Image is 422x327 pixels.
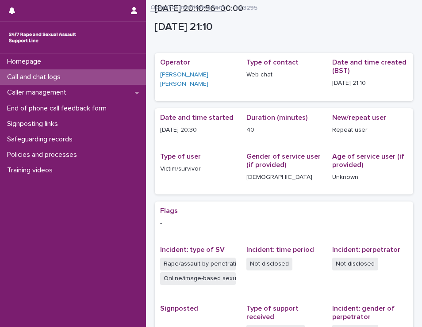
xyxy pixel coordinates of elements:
[160,272,236,285] span: Online/image-based sexual violence
[332,79,408,88] p: [DATE] 21:10
[246,70,322,80] p: Web chat
[160,246,225,253] span: Incident: type of SV
[332,153,404,168] span: Age of service user (if provided)
[246,305,299,320] span: Type of support received
[332,125,408,135] p: Repeat user
[246,173,322,182] p: [DEMOGRAPHIC_DATA]
[4,73,68,81] p: Call and chat logs
[160,258,236,270] span: Rape/assault by penetration
[332,258,378,270] span: Not disclosed
[332,114,386,121] span: New/repeat user
[246,246,314,253] span: Incident: time period
[4,135,80,144] p: Safeguarding records
[332,246,400,253] span: Incident: perpetrator
[7,29,78,46] img: rhQMoQhaT3yELyF149Cw
[160,59,190,66] span: Operator
[246,153,321,168] span: Gender of service user (if provided)
[246,114,307,121] span: Duration (minutes)
[4,166,60,175] p: Training videos
[4,104,114,113] p: End of phone call feedback form
[332,59,407,74] span: Date and time created (BST)
[160,164,236,174] p: Victim/survivor
[246,59,299,66] span: Type of contact
[235,2,257,12] p: 273295
[332,305,395,320] span: Incident: gender of perpetrator
[155,21,410,34] p: [DATE] 21:10
[160,207,178,214] span: Flags
[4,57,48,66] p: Homepage
[4,151,84,159] p: Policies and processes
[160,114,234,121] span: Date and time started
[4,88,73,97] p: Caller management
[246,125,322,135] p: 40
[160,125,236,135] p: [DATE] 20:30
[160,316,236,326] p: -
[160,153,201,160] span: Type of user
[150,2,226,12] a: Operator monitoring form
[160,305,198,312] span: Signposted
[160,219,408,228] p: -
[4,120,65,128] p: Signposting links
[246,258,292,270] span: Not disclosed
[332,173,408,182] p: Unknown
[160,70,236,89] a: [PERSON_NAME] [PERSON_NAME]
